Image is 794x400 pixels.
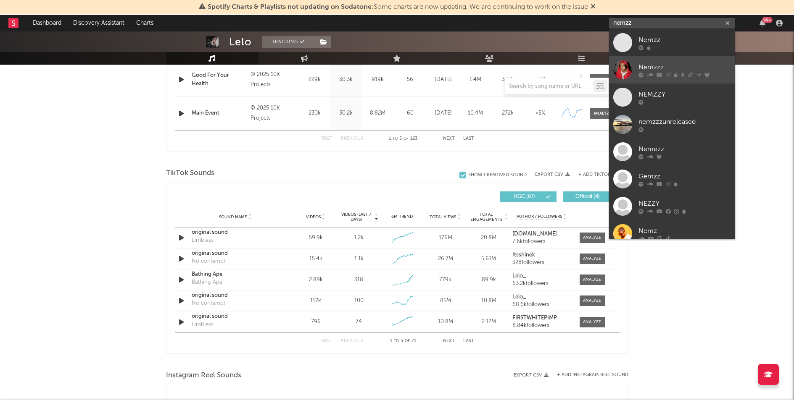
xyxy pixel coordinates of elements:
[429,76,457,84] div: [DATE]
[296,297,335,305] div: 117k
[192,71,247,88] a: Good For Your Health
[296,276,335,284] div: 2.89k
[638,171,731,181] div: Gemzz
[354,255,364,263] div: 1.1k
[332,76,360,84] div: 30.3k
[192,299,225,308] div: No contempt
[320,136,332,141] button: First
[609,29,735,56] a: Nemzz
[354,297,364,305] div: 100
[443,136,455,141] button: Next
[462,109,490,118] div: 10.4M
[192,321,214,329] div: Limbless
[341,136,363,141] button: Previous
[192,257,225,266] div: No contempt
[251,70,296,90] div: © 2025 10K Projects
[166,168,214,178] span: TikTok Sounds
[578,173,628,177] button: + Add TikTok Sound
[405,339,410,343] span: of
[463,136,474,141] button: Last
[526,76,554,84] div: <5%
[512,252,535,258] strong: Itsshinek
[356,318,362,326] div: 74
[494,76,522,84] div: 373k
[517,214,562,220] span: Author / Followers
[535,172,570,177] button: Export CSV
[514,373,549,378] button: Export CSV
[638,35,731,45] div: Nemzz
[469,255,508,263] div: 5.61M
[192,228,280,237] a: original sound
[638,62,731,72] div: Nemzzz
[563,191,620,202] button: Official(4)
[512,273,526,279] strong: Lelo_
[192,278,222,287] div: Bathing Ape
[570,173,628,177] button: + Add TikTok Sound
[404,137,409,141] span: of
[609,193,735,220] a: NEZZY
[301,76,328,84] div: 229k
[638,89,731,99] div: NEMZZY
[229,36,252,48] div: Lelo
[296,255,335,263] div: 15.4k
[27,15,67,31] a: Dashboard
[512,239,571,245] div: 7.6k followers
[526,109,554,118] div: <5%
[512,281,571,287] div: 63.2k followers
[494,109,522,118] div: 272k
[609,138,735,165] a: Nemezz
[192,291,280,300] div: original sound
[208,4,372,10] span: Spotify Charts & Playlists not updating on Sodatone
[301,109,328,118] div: 230k
[396,109,425,118] div: 60
[760,20,765,26] button: 99+
[219,214,247,220] span: Sound Name
[512,315,571,321] a: FIRSTWHITEPIMP
[380,134,426,144] div: 1 5 123
[609,84,735,111] a: NEMZZY
[208,4,588,10] span: : Some charts are now updating. We are continuing to work on the issue
[339,212,373,222] span: Videos (last 7 days)
[469,318,508,326] div: 2.12M
[609,56,735,84] a: Nemzzz
[469,276,508,284] div: 89.9k
[512,323,571,329] div: 8.84k followers
[166,371,241,381] span: Instagram Reel Sounds
[192,270,280,279] div: Bathing Ape
[354,276,363,284] div: 318
[306,214,321,220] span: Videos
[549,373,628,377] div: + Add Instagram Reel Sound
[609,111,735,138] a: nemzzzunreleased
[192,249,280,258] a: original sound
[568,194,607,199] span: Official ( 4 )
[429,109,457,118] div: [DATE]
[505,194,544,199] span: UGC ( 67 )
[262,36,315,48] button: Tracking
[354,234,364,242] div: 1.2k
[192,312,280,321] div: original sound
[468,173,527,178] div: Show 1 Removed Sound
[426,234,465,242] div: 176M
[638,144,731,154] div: Nemezz
[512,302,571,308] div: 68.6k followers
[462,76,490,84] div: 1.4M
[469,234,508,242] div: 20.8M
[505,83,594,90] input: Search by song name or URL
[512,294,571,300] a: Lelo_
[296,318,335,326] div: 796
[341,339,363,343] button: Previous
[430,214,456,220] span: Total Views
[251,103,296,123] div: © 2025 10K Projects
[638,117,731,127] div: nemzzzunreleased
[192,109,247,118] a: Main Event
[609,220,735,247] a: Nemz
[192,236,214,245] div: Limbless
[320,339,332,343] button: First
[382,214,422,220] div: 6M Trend
[67,15,130,31] a: Discovery Assistant
[393,137,398,141] span: to
[512,231,557,237] strong: [DOMAIN_NAME]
